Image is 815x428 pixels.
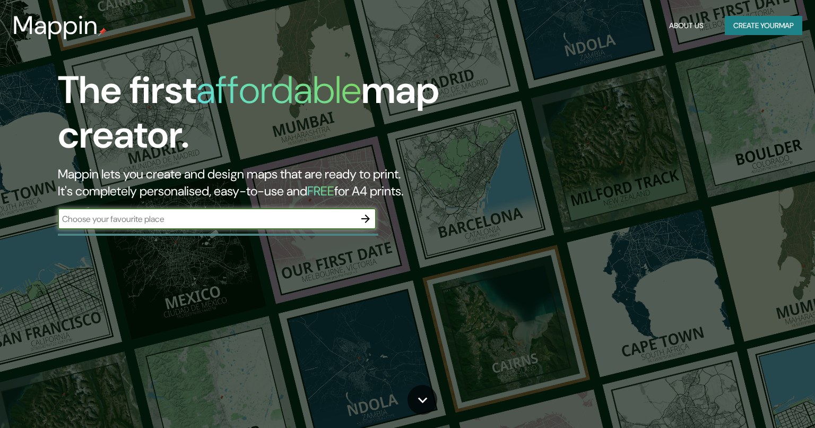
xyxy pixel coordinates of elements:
img: mappin-pin [98,28,107,36]
h3: Mappin [13,11,98,40]
button: About Us [665,16,708,36]
button: Create yourmap [725,16,802,36]
h5: FREE [307,183,334,199]
h1: affordable [196,65,361,115]
h1: The first map creator. [58,68,465,166]
h2: Mappin lets you create and design maps that are ready to print. It's completely personalised, eas... [58,166,465,200]
input: Choose your favourite place [58,213,355,225]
